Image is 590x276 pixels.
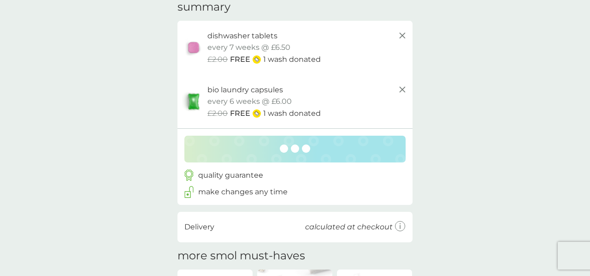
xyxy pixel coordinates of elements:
[207,54,228,66] span: £2.00
[230,108,250,120] span: FREE
[207,96,292,108] p: every 6 weeks @ £6.00
[207,30,277,42] p: dishwasher tablets
[207,42,290,54] p: every 7 weeks @ £6.50
[207,84,283,96] p: bio laundry capsules
[184,221,214,233] p: Delivery
[230,54,250,66] span: FREE
[177,0,230,14] h3: summary
[198,169,263,181] p: quality guarantee
[305,221,393,233] p: calculated at checkout
[263,54,321,66] p: 1 wash donated
[207,108,228,120] span: £2.00
[198,186,288,198] p: make changes any time
[263,108,321,120] p: 1 wash donated
[177,249,305,263] h2: more smol must-haves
